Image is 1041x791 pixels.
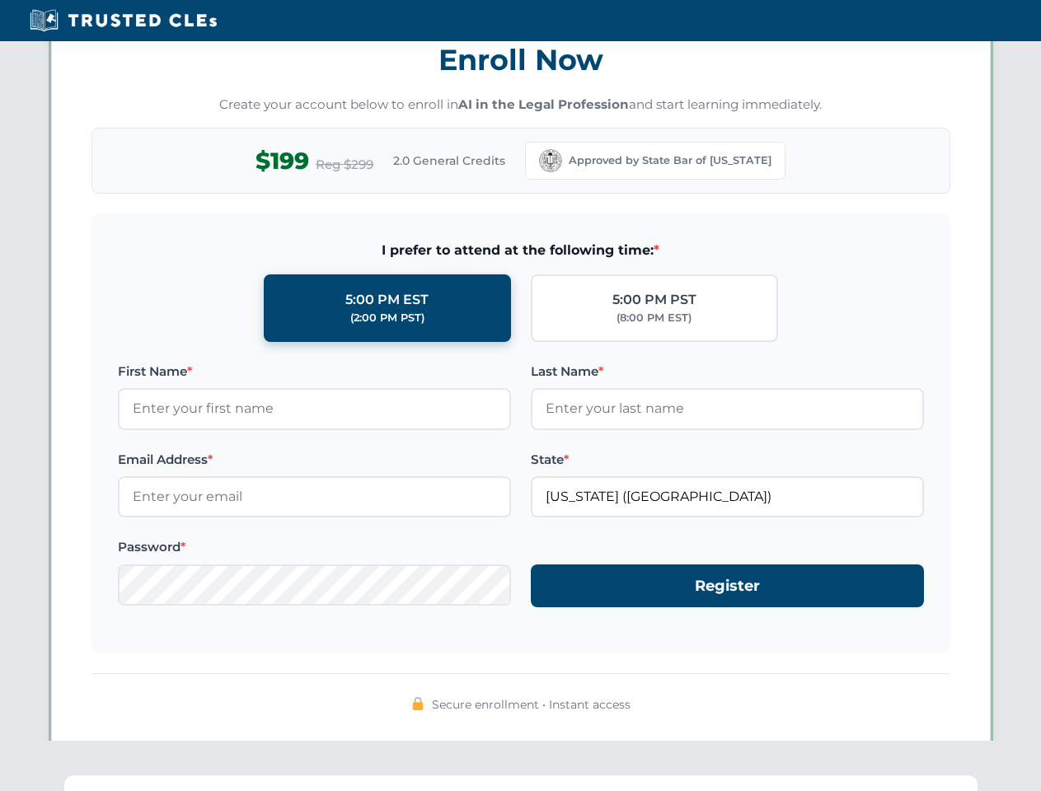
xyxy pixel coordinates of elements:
[316,155,373,175] span: Reg $299
[345,289,429,311] div: 5:00 PM EST
[617,310,692,326] div: (8:00 PM EST)
[118,388,511,429] input: Enter your first name
[91,96,950,115] p: Create your account below to enroll in and start learning immediately.
[569,152,771,169] span: Approved by State Bar of [US_STATE]
[393,152,505,170] span: 2.0 General Credits
[411,697,424,710] img: 🔒
[118,537,511,557] label: Password
[118,450,511,470] label: Email Address
[531,564,924,608] button: Register
[458,96,629,112] strong: AI in the Legal Profession
[350,310,424,326] div: (2:00 PM PST)
[118,476,511,517] input: Enter your email
[25,8,222,33] img: Trusted CLEs
[531,476,924,517] input: California (CA)
[118,362,511,381] label: First Name
[256,143,309,180] span: $199
[531,388,924,429] input: Enter your last name
[531,362,924,381] label: Last Name
[531,450,924,470] label: State
[612,289,696,311] div: 5:00 PM PST
[118,240,924,261] span: I prefer to attend at the following time:
[539,149,562,172] img: California Bar
[91,34,950,86] h3: Enroll Now
[432,695,631,714] span: Secure enrollment • Instant access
